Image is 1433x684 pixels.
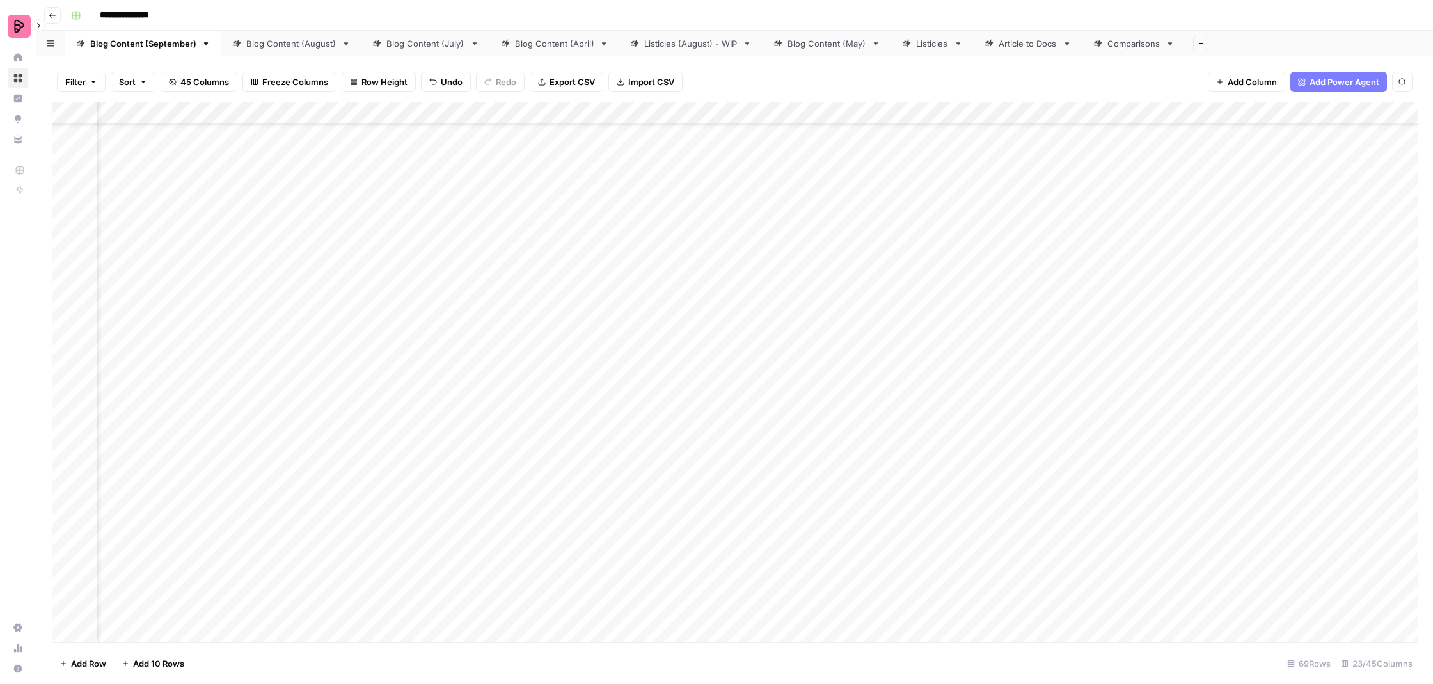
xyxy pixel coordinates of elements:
div: Blog Content (August) [246,37,336,50]
a: Listicles [891,31,974,56]
div: Article to Docs [999,37,1057,50]
span: 45 Columns [180,76,229,88]
button: Add 10 Rows [114,653,192,674]
a: Usage [8,638,28,658]
a: Blog Content (April) [490,31,619,56]
button: Export CSV [530,72,603,92]
span: Add Power Agent [1310,76,1379,88]
div: Blog Content (September) [90,37,196,50]
a: Blog Content (August) [221,31,361,56]
div: 69 Rows [1282,653,1336,674]
span: Add Row [71,657,106,670]
button: Workspace: Preply [8,10,28,42]
button: Sort [111,72,155,92]
button: 45 Columns [161,72,237,92]
span: Add Column [1228,76,1277,88]
a: Article to Docs [974,31,1082,56]
span: Filter [65,76,86,88]
div: Listicles (August) - WIP [644,37,738,50]
a: Comparisons [1082,31,1185,56]
a: Home [8,47,28,68]
button: Help + Support [8,658,28,679]
a: Browse [8,68,28,88]
button: Row Height [342,72,416,92]
div: 23/45 Columns [1336,653,1418,674]
span: Sort [119,76,136,88]
button: Filter [57,72,106,92]
button: Add Column [1208,72,1285,92]
button: Add Row [52,653,114,674]
span: Undo [441,76,463,88]
button: Import CSV [608,72,683,92]
span: Export CSV [550,76,595,88]
div: Blog Content (July) [386,37,465,50]
a: Blog Content (May) [763,31,891,56]
div: Listicles [916,37,949,50]
a: Your Data [8,129,28,150]
a: Settings [8,617,28,638]
img: Preply Logo [8,15,31,38]
span: Add 10 Rows [133,657,184,670]
a: Blog Content (September) [65,31,221,56]
a: Opportunities [8,109,28,129]
button: Freeze Columns [242,72,336,92]
button: Undo [421,72,471,92]
a: Blog Content (July) [361,31,490,56]
div: Comparisons [1107,37,1160,50]
a: Insights [8,88,28,109]
span: Redo [496,76,516,88]
button: Add Power Agent [1290,72,1387,92]
div: Blog Content (May) [788,37,866,50]
div: Blog Content (April) [515,37,594,50]
span: Freeze Columns [262,76,328,88]
span: Row Height [361,76,408,88]
button: Redo [476,72,525,92]
span: Import CSV [628,76,674,88]
a: Listicles (August) - WIP [619,31,763,56]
